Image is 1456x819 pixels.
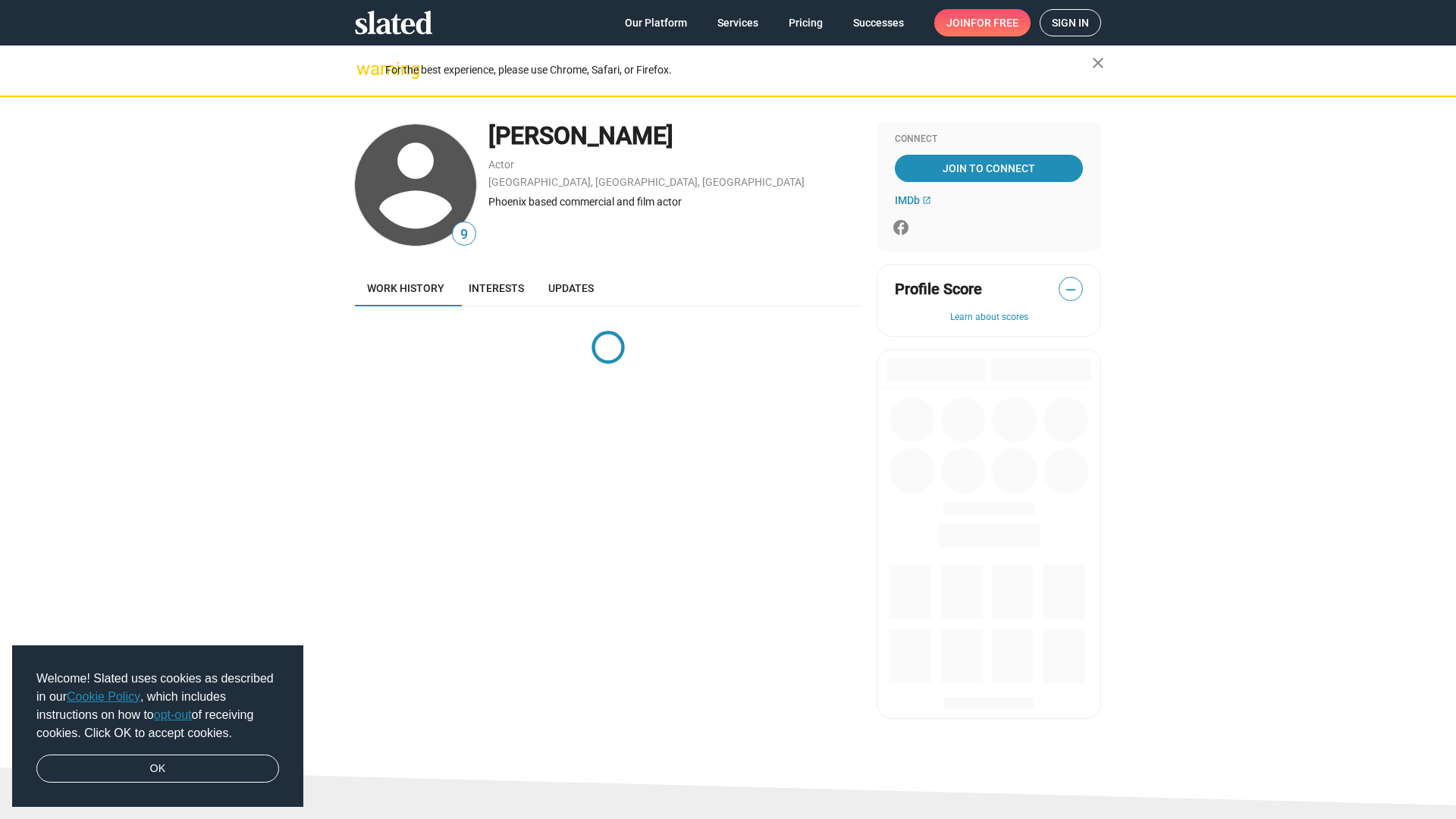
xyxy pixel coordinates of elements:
mat-icon: warning [356,60,375,78]
a: Successes [841,9,916,36]
div: Phoenix based commercial and film actor [488,195,861,209]
span: Join To Connect [898,155,1080,182]
a: Updates [536,270,606,306]
a: Join To Connect [895,155,1083,182]
span: Profile Score [895,279,982,300]
a: Actor [488,158,514,171]
span: Pricing [789,9,823,36]
a: [GEOGRAPHIC_DATA], [GEOGRAPHIC_DATA], [GEOGRAPHIC_DATA] [488,176,805,188]
a: Our Platform [613,9,699,36]
span: Our Platform [625,9,687,36]
span: Services [717,9,758,36]
span: Successes [853,9,904,36]
span: 9 [453,224,475,245]
a: Interests [457,270,536,306]
span: Work history [367,282,444,294]
span: Interests [469,282,524,294]
span: Sign in [1052,10,1089,36]
mat-icon: close [1089,54,1107,72]
a: Joinfor free [934,9,1031,36]
a: dismiss cookie message [36,755,279,783]
span: Updates [548,282,594,294]
a: Cookie Policy [67,690,140,703]
span: — [1059,280,1082,300]
span: IMDb [895,194,920,206]
mat-icon: open_in_new [922,196,931,205]
a: Pricing [777,9,835,36]
span: Join [946,9,1018,36]
div: cookieconsent [12,645,303,808]
a: Sign in [1040,9,1101,36]
a: Work history [355,270,457,306]
a: Services [705,9,770,36]
div: For the best experience, please use Chrome, Safari, or Firefox. [385,60,1092,80]
a: opt-out [154,708,192,721]
a: IMDb [895,194,931,206]
div: Connect [895,133,1083,146]
span: Welcome! Slated uses cookies as described in our , which includes instructions on how to of recei... [36,670,279,742]
span: for free [971,9,1018,36]
button: Learn about scores [895,312,1083,324]
div: [PERSON_NAME] [488,120,861,152]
